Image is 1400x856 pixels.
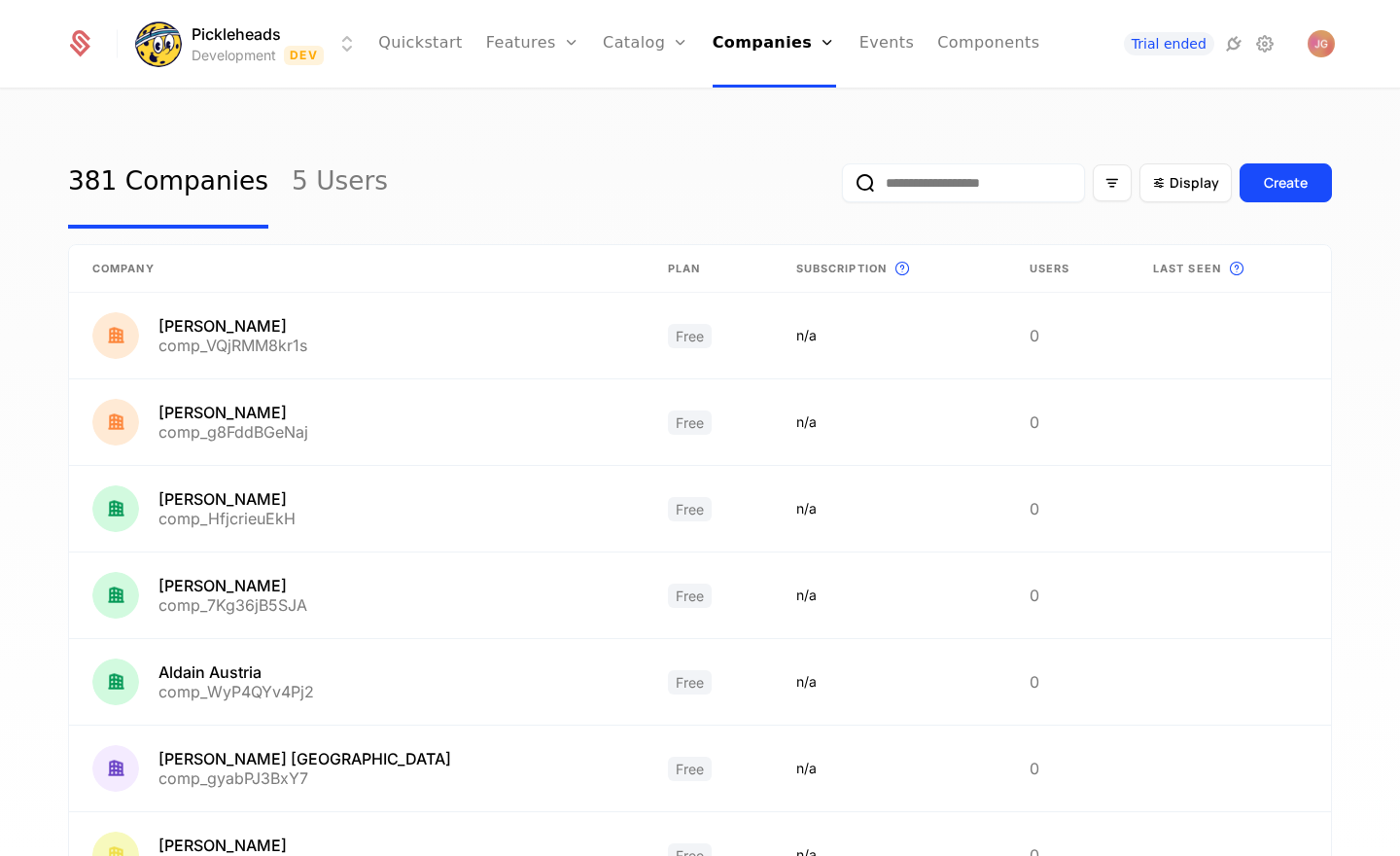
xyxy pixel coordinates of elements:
[1124,32,1214,55] a: Trial ended
[1253,32,1277,55] a: Settings
[292,137,388,229] a: 5 Users
[192,22,281,46] span: Pickleheads
[1222,32,1245,55] a: Integrations
[1308,30,1335,57] button: Open user button
[69,245,645,293] th: Company
[645,245,773,293] th: Plan
[1170,173,1219,193] span: Display
[1240,163,1332,202] button: Create
[1139,163,1232,202] button: Display
[1308,30,1335,57] img: Jeff Gordon
[192,46,276,65] div: Development
[284,46,324,65] span: Dev
[68,137,268,229] a: 381 Companies
[141,22,359,65] button: Select environment
[1006,245,1130,293] th: Users
[1264,173,1308,193] div: Create
[796,261,887,277] span: Subscription
[1153,261,1221,277] span: Last seen
[135,20,182,67] img: Pickleheads
[1093,164,1132,201] button: Filter options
